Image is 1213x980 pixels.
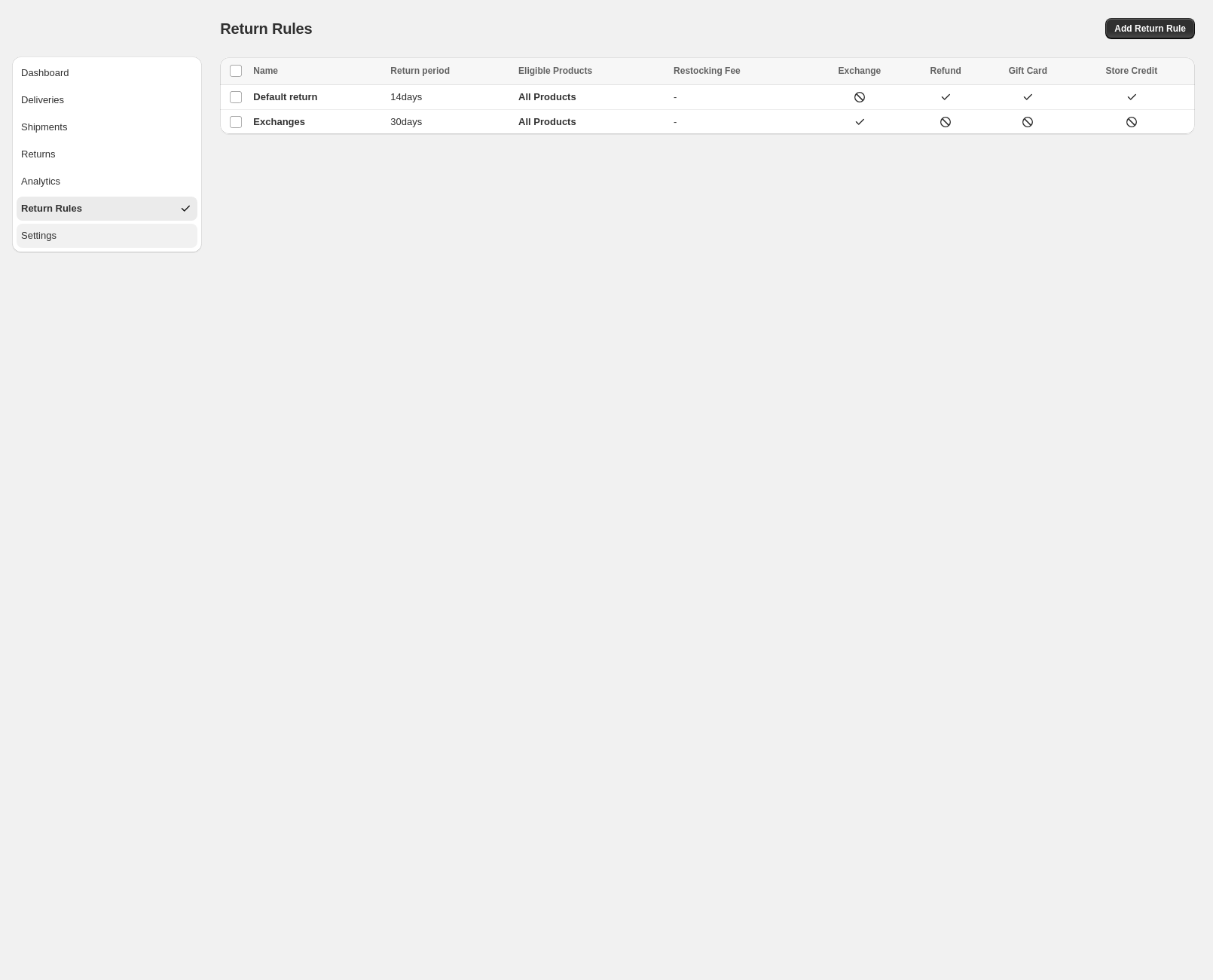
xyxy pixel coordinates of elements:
[669,110,811,135] td: -
[1105,18,1195,39] button: Add Return Rule
[21,174,60,189] div: Analytics
[390,116,422,127] span: 30 days
[17,61,197,85] button: Dashboard
[253,91,317,102] span: Default return
[674,66,741,76] span: Restocking Fee
[21,228,57,243] div: Settings
[253,66,278,76] span: Name
[518,66,592,76] span: Eligible Products
[17,88,197,112] button: Deliveries
[21,201,82,216] div: Return Rules
[17,197,197,221] button: Return Rules
[21,66,69,81] div: Dashboard
[220,20,312,37] span: Return Rules
[253,116,305,127] span: Exchanges
[1114,23,1186,35] span: Add Return Rule
[669,85,811,110] td: -
[21,147,56,162] div: Returns
[17,115,197,139] button: Shipments
[839,66,881,76] span: Exchange
[390,66,450,76] span: Return period
[1105,66,1157,76] span: Store Credit
[17,142,197,166] button: Returns
[518,91,576,102] strong: All Products
[21,93,64,108] div: Deliveries
[390,91,422,102] span: 14 days
[17,224,197,248] button: Settings
[21,120,67,135] div: Shipments
[518,116,576,127] strong: All Products
[930,66,961,76] span: Refund
[17,169,197,194] button: Analytics
[1009,66,1047,76] span: Gift Card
